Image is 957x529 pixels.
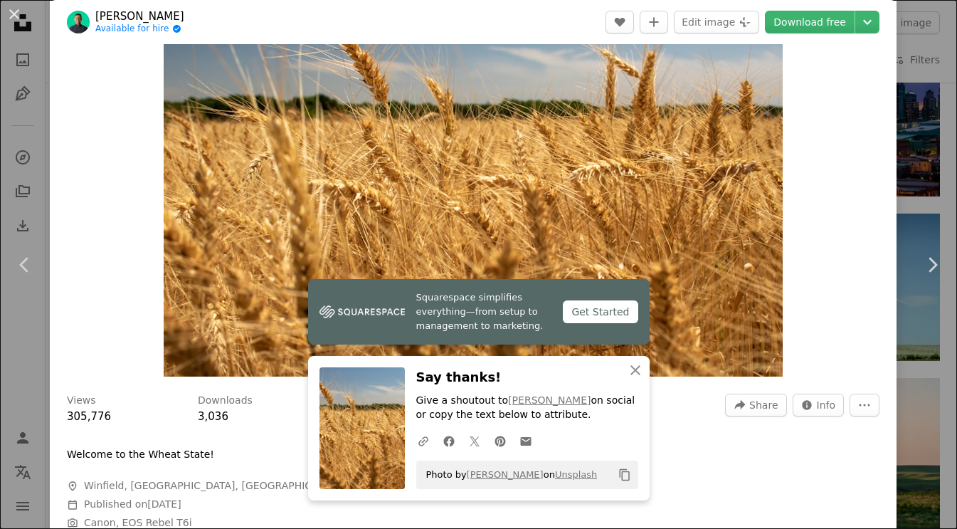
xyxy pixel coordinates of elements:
button: Stats about this image [793,394,845,417]
a: Next [907,197,957,333]
a: Share on Facebook [436,426,462,455]
button: Choose download size [855,11,879,33]
p: Welcome to the Wheat State! [67,448,214,462]
a: Unsplash [555,469,597,480]
a: Share over email [513,426,539,455]
button: Like [606,11,634,33]
div: Get Started [563,300,638,323]
a: Share on Twitter [462,426,487,455]
span: Photo by on [419,463,598,486]
button: Edit image [674,11,759,33]
a: Squarespace simplifies everything—from setup to management to marketing.Get Started [308,279,650,345]
a: [PERSON_NAME] [467,469,544,480]
time: June 16, 2020 at 6:06:27 PM CDT [147,498,181,510]
h3: Downloads [198,394,253,408]
span: Share [749,394,778,416]
h3: Say thanks! [416,367,638,388]
p: Give a shoutout to on social or copy the text below to attribute. [416,394,638,422]
span: Squarespace simplifies everything—from setup to management to marketing. [416,290,552,333]
button: More Actions [850,394,879,417]
button: Share this image [725,394,786,417]
h3: Views [67,394,96,408]
span: Winfield, [GEOGRAPHIC_DATA], [GEOGRAPHIC_DATA] [84,479,347,493]
img: Go to Samuel Myles's profile [67,11,90,33]
span: 3,036 [198,410,228,423]
a: Share on Pinterest [487,426,513,455]
img: file-1747939142011-51e5cc87e3c9 [319,301,405,323]
a: [PERSON_NAME] [508,394,591,406]
span: Published on [84,498,181,510]
a: Available for hire [95,23,184,35]
span: Info [817,394,836,416]
span: 305,776 [67,410,111,423]
a: Download free [765,11,855,33]
button: Add to Collection [640,11,668,33]
button: Copy to clipboard [613,463,637,487]
a: [PERSON_NAME] [95,9,184,23]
